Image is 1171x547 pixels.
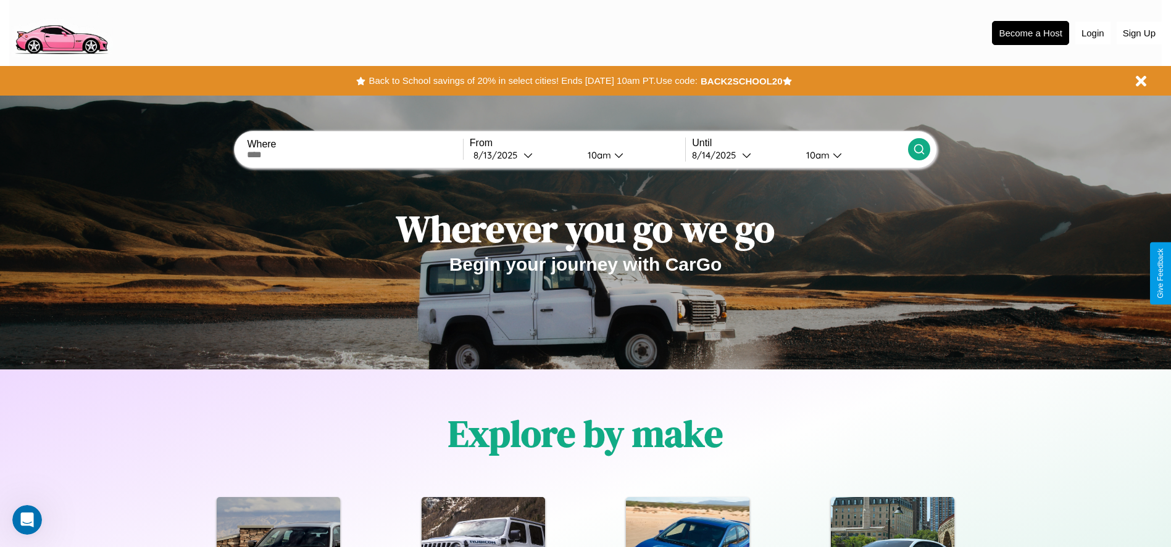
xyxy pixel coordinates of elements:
[701,76,783,86] b: BACK2SCHOOL20
[1075,22,1111,44] button: Login
[578,149,686,162] button: 10am
[12,505,42,535] iframe: Intercom live chat
[692,149,742,161] div: 8 / 14 / 2025
[1117,22,1162,44] button: Sign Up
[448,408,723,459] h1: Explore by make
[365,72,700,89] button: Back to School savings of 20% in select cities! Ends [DATE] 10am PT.Use code:
[992,21,1069,45] button: Become a Host
[800,149,833,161] div: 10am
[581,149,614,161] div: 10am
[9,6,113,57] img: logo
[247,139,462,150] label: Where
[1156,249,1165,298] div: Give Feedback
[692,138,907,149] label: Until
[470,138,685,149] label: From
[470,149,578,162] button: 8/13/2025
[796,149,908,162] button: 10am
[473,149,523,161] div: 8 / 13 / 2025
